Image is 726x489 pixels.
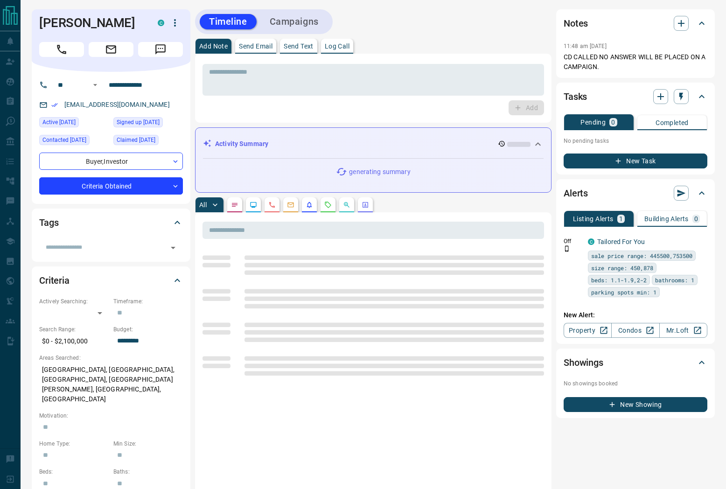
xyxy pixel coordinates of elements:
p: Building Alerts [644,216,689,222]
p: Add Note [199,43,228,49]
div: condos.ca [158,20,164,26]
p: Pending [580,119,606,126]
p: [GEOGRAPHIC_DATA], [GEOGRAPHIC_DATA], [GEOGRAPHIC_DATA], [GEOGRAPHIC_DATA][PERSON_NAME], [GEOGRAP... [39,362,183,407]
p: Timeframe: [113,297,183,306]
p: Off [564,237,582,245]
p: 1 [619,216,623,222]
div: Buyer , Investor [39,153,183,170]
span: sale price range: 445500,753500 [591,251,692,260]
span: beds: 1.1-1.9,2-2 [591,275,647,285]
svg: Calls [268,201,276,209]
svg: Email Verified [51,102,58,108]
h2: Criteria [39,273,70,288]
button: New Task [564,154,707,168]
p: 0 [611,119,615,126]
button: Open [167,241,180,254]
button: Timeline [200,14,257,29]
p: All [199,202,207,208]
span: Active [DATE] [42,118,76,127]
p: Baths: [113,468,183,476]
div: Criteria [39,269,183,292]
span: Claimed [DATE] [117,135,155,145]
div: Sun Sep 07 2025 [39,117,109,130]
div: Showings [564,351,707,374]
span: Signed up [DATE] [117,118,160,127]
h2: Notes [564,16,588,31]
p: Motivation: [39,412,183,420]
svg: Emails [287,201,294,209]
p: $0 - $2,100,000 [39,334,109,349]
span: Email [89,42,133,57]
div: Wed Jan 17 2018 [113,117,183,130]
h2: Tasks [564,89,587,104]
span: Call [39,42,84,57]
p: Areas Searched: [39,354,183,362]
a: [EMAIL_ADDRESS][DOMAIN_NAME] [64,101,170,108]
div: Tags [39,211,183,234]
p: Send Text [284,43,314,49]
p: New Alert: [564,310,707,320]
svg: Opportunities [343,201,350,209]
a: Tailored For You [597,238,645,245]
svg: Agent Actions [362,201,369,209]
button: Open [90,79,101,91]
svg: Push Notification Only [564,245,570,252]
p: Actively Searching: [39,297,109,306]
a: Property [564,323,612,338]
p: Search Range: [39,325,109,334]
svg: Lead Browsing Activity [250,201,257,209]
p: Budget: [113,325,183,334]
h2: Alerts [564,186,588,201]
button: Campaigns [260,14,328,29]
div: Thu Jul 10 2025 [39,135,109,148]
p: Send Email [239,43,272,49]
a: Condos [611,323,659,338]
div: Activity Summary [203,135,544,153]
h1: [PERSON_NAME] [39,15,144,30]
p: Min Size: [113,440,183,448]
div: Wed Jan 19 2022 [113,135,183,148]
div: Criteria Obtained [39,177,183,195]
svg: Listing Alerts [306,201,313,209]
button: New Showing [564,397,707,412]
p: Beds: [39,468,109,476]
span: Message [138,42,183,57]
p: Log Call [325,43,349,49]
svg: Notes [231,201,238,209]
p: 11:48 am [DATE] [564,43,607,49]
p: Activity Summary [215,139,268,149]
h2: Showings [564,355,603,370]
div: Alerts [564,182,707,204]
div: Tasks [564,85,707,108]
span: size range: 450,878 [591,263,653,272]
p: Listing Alerts [573,216,614,222]
p: generating summary [349,167,410,177]
span: parking spots min: 1 [591,287,656,297]
div: condos.ca [588,238,594,245]
h2: Tags [39,215,58,230]
p: 0 [694,216,698,222]
p: No pending tasks [564,134,707,148]
p: Completed [656,119,689,126]
span: Contacted [DATE] [42,135,86,145]
div: Notes [564,12,707,35]
p: No showings booked [564,379,707,388]
p: Home Type: [39,440,109,448]
svg: Requests [324,201,332,209]
span: bathrooms: 1 [655,275,694,285]
a: Mr.Loft [659,323,707,338]
p: CD CALLED NO ANSWER WILL BE PLACED ON A CAMPAIGN. [564,52,707,72]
